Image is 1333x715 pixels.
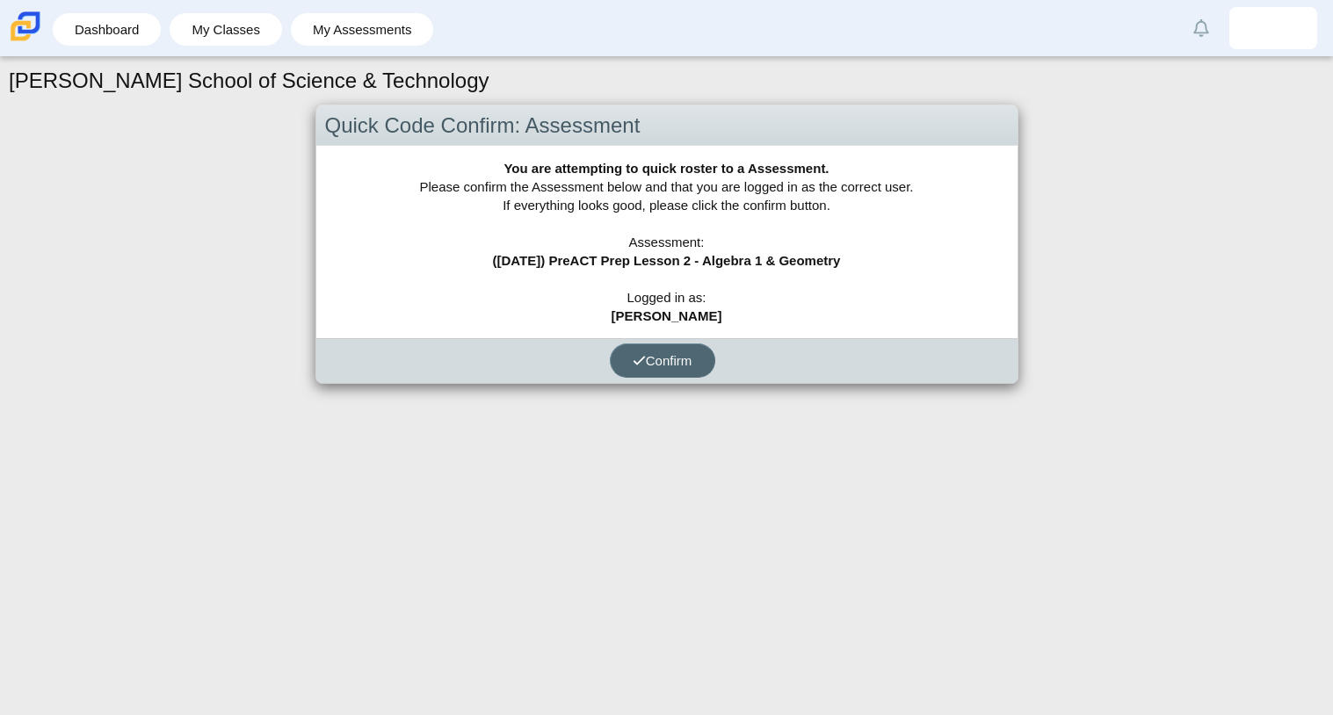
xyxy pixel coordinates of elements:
[633,353,692,368] span: Confirm
[610,343,715,378] button: Confirm
[503,161,829,176] b: You are attempting to quick roster to a Assessment.
[1259,14,1287,42] img: rashea.tyce.z7EAwg
[300,13,425,46] a: My Assessments
[9,66,489,96] h1: [PERSON_NAME] School of Science & Technology
[7,8,44,45] img: Carmen School of Science & Technology
[178,13,273,46] a: My Classes
[1229,7,1317,49] a: rashea.tyce.z7EAwg
[316,146,1018,338] div: Please confirm the Assessment below and that you are logged in as the correct user. If everything...
[1182,9,1221,47] a: Alerts
[62,13,152,46] a: Dashboard
[493,253,841,268] b: ([DATE]) PreACT Prep Lesson 2 - Algebra 1 & Geometry
[612,308,722,323] b: [PERSON_NAME]
[7,32,44,47] a: Carmen School of Science & Technology
[316,105,1018,147] div: Quick Code Confirm: Assessment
